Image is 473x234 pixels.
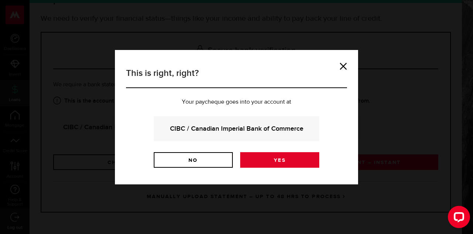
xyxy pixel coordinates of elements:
[126,99,347,105] p: Your paycheque goes into your account at
[164,124,309,134] strong: CIBC / Canadian Imperial Bank of Commerce
[126,67,347,88] h3: This is right, right?
[240,152,319,168] a: Yes
[154,152,233,168] a: No
[442,203,473,234] iframe: LiveChat chat widget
